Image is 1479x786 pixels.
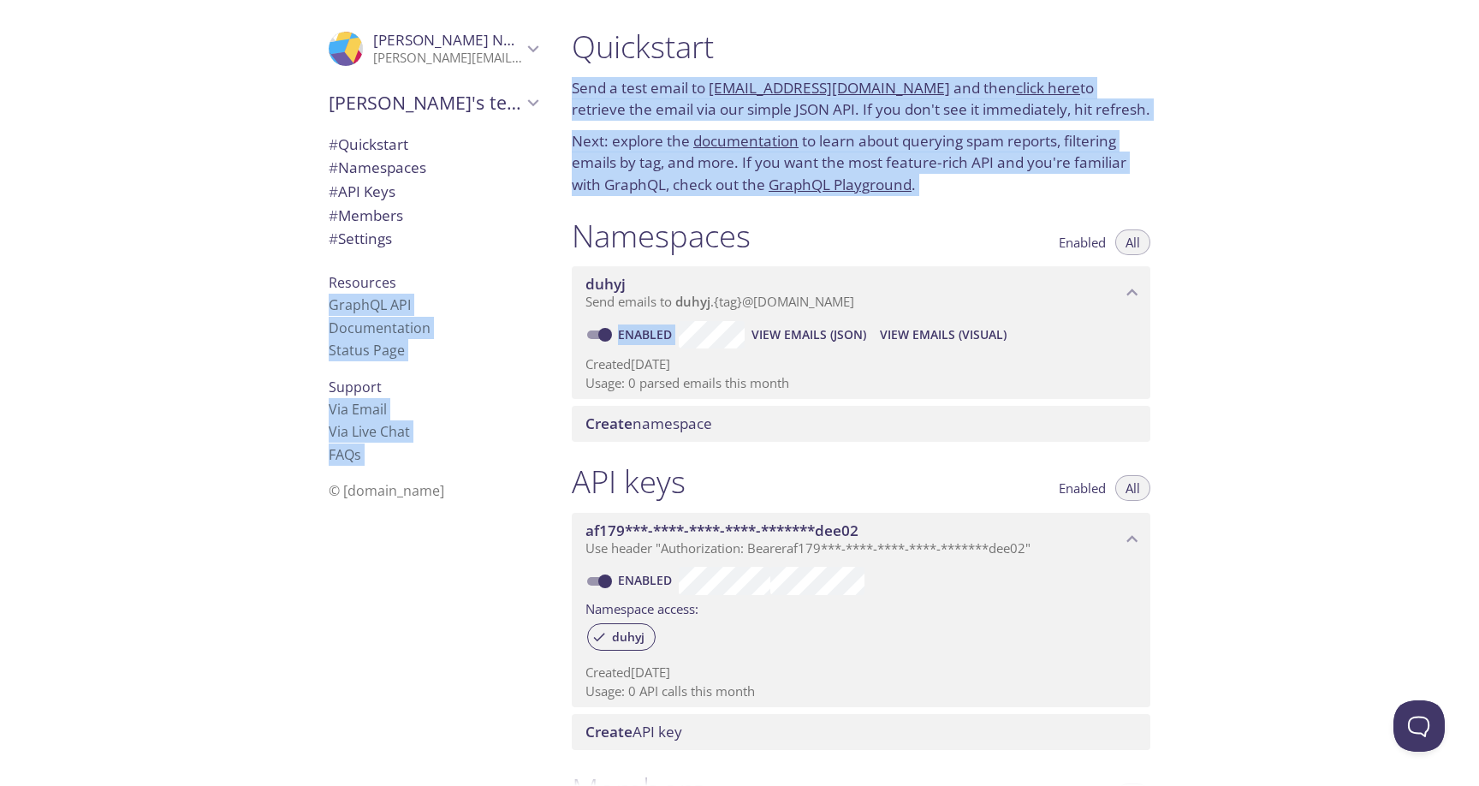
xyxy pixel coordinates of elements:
[329,229,338,248] span: #
[572,266,1150,319] div: duhyj namespace
[572,406,1150,442] div: Create namespace
[315,180,551,204] div: API Keys
[751,325,866,345] span: View Emails (JSON)
[585,414,712,433] span: namespace
[315,21,551,77] div: Ekaterina Nedelina
[615,572,679,588] a: Enabled
[373,50,522,67] p: [PERSON_NAME][EMAIL_ADDRESS][DOMAIN_NAME]
[585,414,633,433] span: Create
[315,227,551,251] div: Team Settings
[329,422,410,441] a: Via Live Chat
[1048,475,1116,501] button: Enabled
[745,321,873,348] button: View Emails (JSON)
[693,131,799,151] a: documentation
[587,623,656,651] div: duhyj
[329,273,396,292] span: Resources
[585,664,1137,682] p: Created [DATE]
[329,182,395,201] span: API Keys
[585,722,633,741] span: Create
[329,158,426,177] span: Namespaces
[1048,229,1116,255] button: Enabled
[880,325,1007,345] span: View Emails (Visual)
[329,205,338,225] span: #
[329,341,405,360] a: Status Page
[675,293,710,310] span: duhyj
[315,80,551,125] div: Ekaterina's team
[354,445,361,464] span: s
[585,274,626,294] span: duhyj
[329,319,431,337] a: Documentation
[329,134,338,154] span: #
[572,217,751,255] h1: Namespaces
[1016,78,1080,98] a: click here
[769,175,912,194] a: GraphQL Playground
[572,714,1150,750] div: Create API Key
[373,30,554,50] span: [PERSON_NAME] Nedelina
[615,326,679,342] a: Enabled
[329,445,361,464] a: FAQ
[572,462,686,501] h1: API keys
[329,481,444,500] span: © [DOMAIN_NAME]
[315,156,551,180] div: Namespaces
[585,355,1137,373] p: Created [DATE]
[585,682,1137,700] p: Usage: 0 API calls this month
[329,91,522,115] span: [PERSON_NAME]'s team
[329,134,408,154] span: Quickstart
[329,400,387,419] a: Via Email
[315,204,551,228] div: Members
[329,378,382,396] span: Support
[1115,475,1150,501] button: All
[572,130,1150,196] p: Next: explore the to learn about querying spam reports, filtering emails by tag, and more. If you...
[873,321,1013,348] button: View Emails (Visual)
[329,295,411,314] a: GraphQL API
[585,595,698,620] label: Namespace access:
[329,205,403,225] span: Members
[585,374,1137,392] p: Usage: 0 parsed emails this month
[329,158,338,177] span: #
[1115,229,1150,255] button: All
[602,629,655,645] span: duhyj
[329,182,338,201] span: #
[585,722,682,741] span: API key
[585,293,854,310] span: Send emails to . {tag} @[DOMAIN_NAME]
[572,77,1150,121] p: Send a test email to and then to retrieve the email via our simple JSON API. If you don't see it ...
[329,229,392,248] span: Settings
[709,78,950,98] a: [EMAIL_ADDRESS][DOMAIN_NAME]
[572,27,1150,66] h1: Quickstart
[1393,700,1445,752] iframe: Help Scout Beacon - Open
[315,133,551,157] div: Quickstart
